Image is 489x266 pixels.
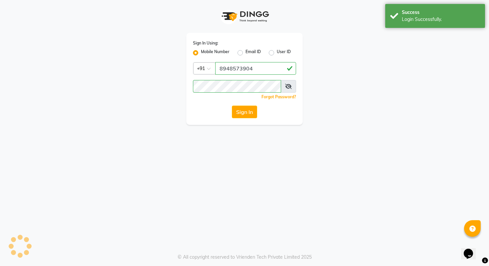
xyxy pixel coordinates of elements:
[232,106,257,118] button: Sign In
[261,94,296,99] a: Forgot Password?
[193,80,281,93] input: Username
[277,49,291,57] label: User ID
[245,49,261,57] label: Email ID
[201,49,230,57] label: Mobile Number
[193,40,218,46] label: Sign In Using:
[461,239,482,259] iframe: chat widget
[218,7,271,26] img: logo1.svg
[402,9,480,16] div: Success
[215,62,296,75] input: Username
[402,16,480,23] div: Login Successfully.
